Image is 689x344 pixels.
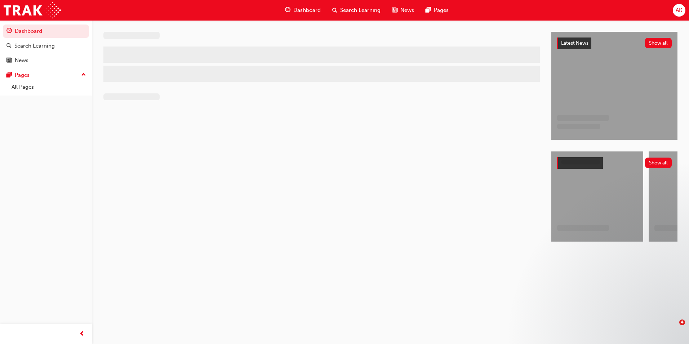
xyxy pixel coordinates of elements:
iframe: Intercom live chat [664,319,682,337]
button: Pages [3,69,89,82]
a: Show all [557,157,672,169]
button: AK [673,4,685,17]
div: Pages [15,71,30,79]
span: news-icon [392,6,397,15]
a: News [3,54,89,67]
a: news-iconNews [386,3,420,18]
a: Dashboard [3,25,89,38]
div: News [15,56,28,65]
button: Show all [645,158,672,168]
span: guage-icon [6,28,12,35]
span: Dashboard [293,6,321,14]
a: guage-iconDashboard [279,3,326,18]
span: news-icon [6,57,12,64]
span: AK [676,6,682,14]
span: Latest News [561,40,588,46]
span: Pages [434,6,449,14]
span: search-icon [6,43,12,49]
span: News [400,6,414,14]
a: Search Learning [3,39,89,53]
span: 4 [679,319,685,325]
a: search-iconSearch Learning [326,3,386,18]
a: All Pages [9,81,89,93]
span: pages-icon [426,6,431,15]
span: guage-icon [285,6,290,15]
span: up-icon [81,70,86,80]
span: Search Learning [340,6,381,14]
img: Trak [4,2,61,18]
span: pages-icon [6,72,12,79]
div: Search Learning [14,42,55,50]
button: Show all [645,38,672,48]
a: pages-iconPages [420,3,454,18]
span: prev-icon [79,330,85,339]
span: search-icon [332,6,337,15]
a: Latest NewsShow all [557,38,672,49]
button: DashboardSearch LearningNews [3,23,89,69]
